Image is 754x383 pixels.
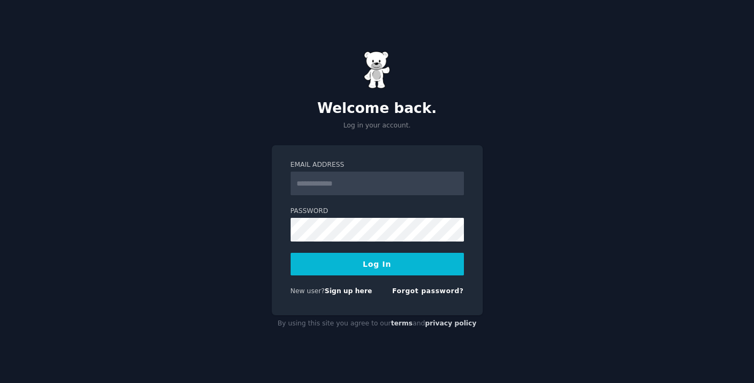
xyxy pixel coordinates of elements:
[272,121,483,131] p: Log in your account.
[272,100,483,117] h2: Welcome back.
[391,320,412,327] a: terms
[272,315,483,332] div: By using this site you agree to our and
[291,253,464,275] button: Log In
[425,320,477,327] a: privacy policy
[291,287,325,295] span: New user?
[291,207,464,216] label: Password
[291,160,464,170] label: Email Address
[325,287,372,295] a: Sign up here
[392,287,464,295] a: Forgot password?
[364,51,391,89] img: Gummy Bear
